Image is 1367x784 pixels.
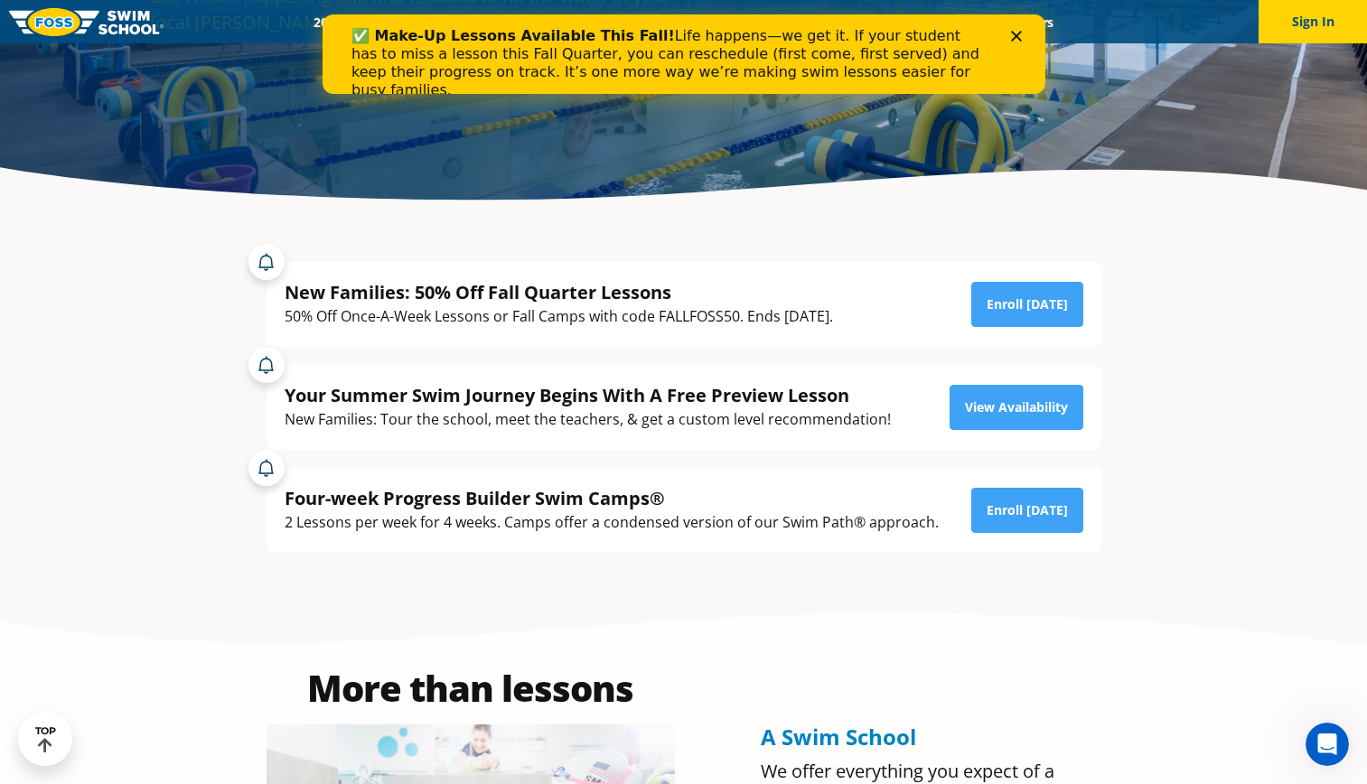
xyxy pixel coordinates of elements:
a: About FOSS [645,14,746,31]
img: FOSS Swim School Logo [9,8,164,36]
div: Your Summer Swim Journey Begins With A Free Preview Lesson [285,383,891,407]
div: New Families: 50% Off Fall Quarter Lessons [285,280,833,304]
a: 2025 Calendar [298,14,411,31]
h2: More than lessons [267,670,675,706]
iframe: Intercom live chat [1306,723,1349,766]
a: Careers [994,14,1069,31]
a: Enroll [DATE] [971,488,1083,533]
div: Life happens—we get it. If your student has to miss a lesson this Fall Quarter, you can reschedul... [29,13,665,85]
div: New Families: Tour the school, meet the teachers, & get a custom level recommendation! [285,407,891,432]
div: Close [688,16,707,27]
iframe: Intercom live chat banner [323,14,1045,94]
div: Four-week Progress Builder Swim Camps® [285,486,939,510]
a: Swim Path® Program [487,14,645,31]
div: TOP [35,725,56,753]
a: Schools [411,14,487,31]
b: ✅ Make-Up Lessons Available This Fall! [29,13,352,30]
div: 50% Off Once-A-Week Lessons or Fall Camps with code FALLFOSS50. Ends [DATE]. [285,304,833,329]
span: A Swim School [761,722,916,751]
a: Swim Like [PERSON_NAME] [746,14,938,31]
div: 2 Lessons per week for 4 weeks. Camps offer a condensed version of our Swim Path® approach. [285,510,939,535]
a: View Availability [950,385,1083,430]
a: Enroll [DATE] [971,282,1083,327]
a: Blog [937,14,994,31]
